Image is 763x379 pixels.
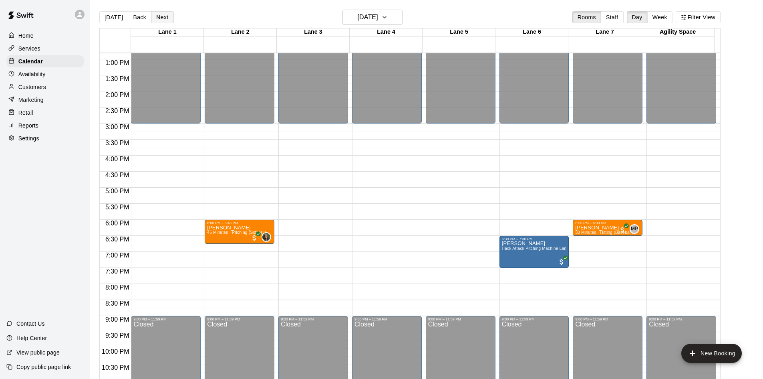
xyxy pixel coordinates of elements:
span: 8:30 PM [103,300,131,307]
p: Calendar [18,57,43,65]
button: Filter View [676,11,721,23]
div: Lane 5 [423,28,495,36]
div: 6:00 PM – 6:45 PM: Cameron Young [205,220,274,244]
span: 3:00 PM [103,124,131,130]
div: Lane 4 [350,28,423,36]
p: Copy public page link [16,363,71,371]
span: 7:30 PM [103,268,131,275]
img: Megan MacDonald [262,233,270,241]
div: 9:00 PM – 11:59 PM [281,317,346,321]
a: Availability [6,68,84,80]
p: Help Center [16,334,47,342]
a: Home [6,30,84,42]
div: 9:00 PM – 11:59 PM [207,317,272,321]
div: 6:30 PM – 7:30 PM [502,237,567,241]
div: Lane 7 [568,28,641,36]
span: 5:30 PM [103,204,131,211]
span: MP [631,225,638,233]
span: 4:30 PM [103,172,131,178]
a: Retail [6,107,84,119]
div: Lane 6 [495,28,568,36]
span: 6:00 PM [103,220,131,227]
span: 1:30 PM [103,75,131,82]
button: Rooms [572,11,601,23]
span: 8:00 PM [103,284,131,291]
span: 10:30 PM [100,364,131,371]
div: Agility Space [641,28,714,36]
a: Calendar [6,55,84,67]
span: 9:30 PM [103,332,131,339]
button: Week [647,11,672,23]
span: 9:00 PM [103,316,131,323]
span: 30 Minutes - Hitting (Baseball) [575,230,633,235]
p: Retail [18,109,33,117]
div: Lane 3 [277,28,350,36]
a: Services [6,43,84,55]
div: 9:00 PM – 11:59 PM [354,317,419,321]
button: add [681,344,742,363]
span: 6:30 PM [103,236,131,243]
div: 6:00 PM – 6:30 PM: Camden Hedrick [573,220,642,236]
button: Next [151,11,173,23]
span: All customers have paid [618,226,626,234]
div: 9:00 PM – 11:59 PM [649,317,714,321]
p: Availability [18,70,46,78]
span: 10:00 PM [100,348,131,355]
a: Marketing [6,94,84,106]
div: Mike Petrella [630,224,639,234]
span: Mike Petrella [633,224,639,234]
span: Megan MacDonald [265,232,271,242]
div: 6:00 PM – 6:30 PM [575,221,640,225]
button: [DATE] [99,11,128,23]
span: All customers have paid [250,234,258,242]
p: View public page [16,349,60,357]
p: Services [18,45,40,53]
div: 6:00 PM – 6:45 PM [207,221,272,225]
a: Settings [6,132,84,144]
span: All customers have paid [558,258,566,266]
span: 3:30 PM [103,140,131,146]
span: 4:00 PM [103,156,131,162]
p: Customers [18,83,46,91]
p: Contact Us [16,320,45,328]
span: Hack Attack Pitching Machine Lane Rental - Baseball [502,246,603,251]
a: Customers [6,81,84,93]
div: 9:00 PM – 11:59 PM [428,317,493,321]
div: 6:30 PM – 7:30 PM: Jonathan Ehrich [499,236,569,268]
div: Megan MacDonald [262,232,271,242]
button: [DATE] [342,10,403,25]
h6: [DATE] [358,12,378,23]
p: Home [18,32,34,40]
p: Reports [18,122,38,130]
p: Settings [18,134,39,142]
div: 9:00 PM – 11:59 PM [575,317,640,321]
div: 9:00 PM – 11:59 PM [502,317,567,321]
span: 2:00 PM [103,91,131,98]
div: 9:00 PM – 11:59 PM [133,317,198,321]
button: Staff [601,11,624,23]
span: 2:30 PM [103,107,131,114]
span: 5:00 PM [103,188,131,195]
div: Lane 2 [204,28,277,36]
div: Lane 1 [131,28,204,36]
button: Back [128,11,151,23]
span: 7:00 PM [103,252,131,259]
p: Marketing [18,96,44,104]
button: Day [627,11,648,23]
a: Reports [6,120,84,132]
span: 45 Minutes - Pitching (Softball) [207,230,266,235]
span: 1:00 PM [103,59,131,66]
